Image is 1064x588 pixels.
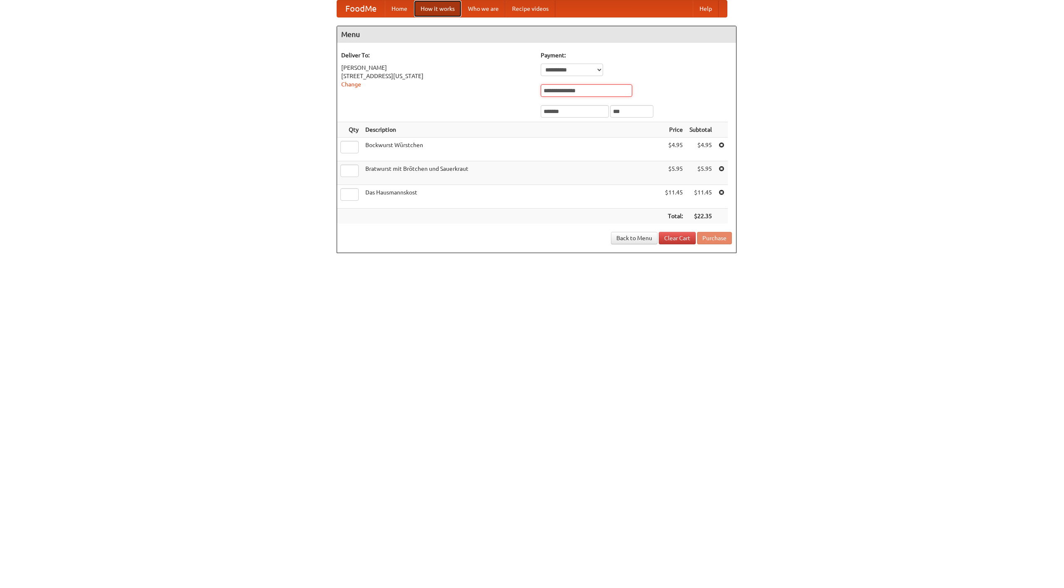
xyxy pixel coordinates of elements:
[341,64,532,72] div: [PERSON_NAME]
[659,232,696,244] a: Clear Cart
[341,51,532,59] h5: Deliver To:
[662,209,686,224] th: Total:
[686,209,715,224] th: $22.35
[686,185,715,209] td: $11.45
[341,81,361,88] a: Change
[686,138,715,161] td: $4.95
[341,72,532,80] div: [STREET_ADDRESS][US_STATE]
[686,161,715,185] td: $5.95
[337,0,385,17] a: FoodMe
[362,185,662,209] td: Das Hausmannskost
[385,0,414,17] a: Home
[686,122,715,138] th: Subtotal
[662,185,686,209] td: $11.45
[541,51,732,59] h5: Payment:
[697,232,732,244] button: Purchase
[662,122,686,138] th: Price
[362,138,662,161] td: Bockwurst Würstchen
[662,161,686,185] td: $5.95
[611,232,658,244] a: Back to Menu
[505,0,555,17] a: Recipe videos
[337,122,362,138] th: Qty
[362,122,662,138] th: Description
[414,0,461,17] a: How it works
[461,0,505,17] a: Who we are
[362,161,662,185] td: Bratwurst mit Brötchen und Sauerkraut
[337,26,736,43] h4: Menu
[693,0,719,17] a: Help
[662,138,686,161] td: $4.95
